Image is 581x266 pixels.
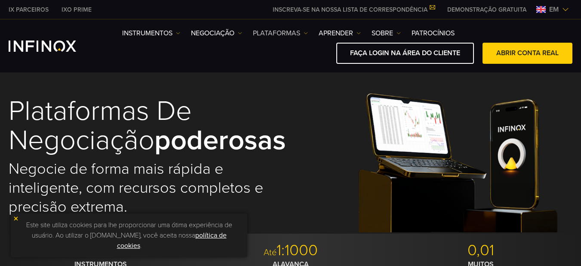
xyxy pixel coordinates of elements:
a: Aprender [319,28,361,38]
a: INFINOX [55,5,98,14]
font: Instrumentos [122,29,172,38]
a: FAÇA LOGIN NA ÁREA DO CLIENTE [336,43,474,64]
font: Plataformas de negociação [9,94,192,157]
a: INSCREVA-SE NA NOSSA LISTA DE CORRESPONDÊNCIA [266,6,441,13]
font: SOBRE [372,29,393,38]
a: PATROCÍNIOS [412,28,455,38]
font: 1:1000 [277,241,318,260]
font: FAÇA LOGIN NA ÁREA DO CLIENTE [350,49,460,57]
font: . [140,241,141,250]
a: Logotipo INFINOX [9,41,96,52]
a: NEGOCIAÇÃO [191,28,242,38]
font: PATROCÍNIOS [412,29,455,38]
font: NEGOCIAÇÃO [191,29,234,38]
font: em [549,5,559,14]
font: IX PARCEIROS [9,6,49,13]
font: poderosas [154,123,286,157]
font: Aprender [319,29,353,38]
a: CARDÁPIO INFINOX [441,5,533,14]
a: INFINOX [2,5,55,14]
a: PLATAFORMAS [253,28,308,38]
font: ABRIR CONTA REAL [496,49,559,57]
font: DEMONSTRAÇÃO GRATUITA [447,6,526,13]
a: SOBRE [372,28,401,38]
a: ABRIR CONTA REAL [483,43,572,64]
font: 0,01 [467,241,494,260]
font: PLATAFORMAS [253,29,300,38]
font: Este site utiliza cookies para lhe proporcionar uma ótima experiência de usuário. Ao utilizar o [... [26,221,232,240]
font: IXO PRIME [61,6,92,13]
font: INSCREVA-SE NA NOSSA LISTA DE CORRESPONDÊNCIA [273,6,427,13]
font: Negocie de forma mais rápida e inteligente, com recursos completos e precisão extrema. [9,160,263,216]
font: Até [264,247,277,258]
a: Instrumentos [122,28,180,38]
img: ícone amarelo de fechamento [13,216,19,222]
